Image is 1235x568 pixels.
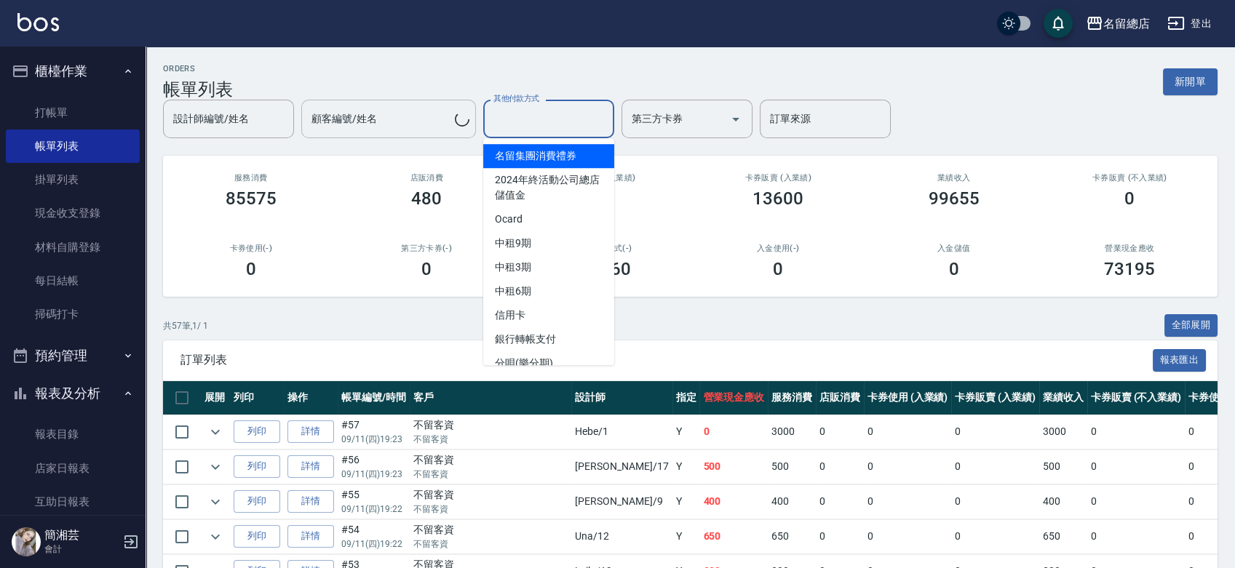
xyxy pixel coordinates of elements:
[1153,352,1207,366] a: 報表匯出
[672,381,700,415] th: 指定
[1087,415,1185,449] td: 0
[6,231,140,264] a: 材料自購登錄
[6,297,140,331] a: 掃碼打卡
[413,468,568,481] p: 不留客資
[180,173,322,183] h3: 服務消費
[768,484,816,519] td: 400
[768,519,816,553] td: 650
[483,279,614,303] span: 中租6期
[204,421,226,443] button: expand row
[708,173,849,183] h2: 卡券販賣 (入業績)
[413,503,568,516] p: 不留客資
[483,144,614,168] span: 名留集團消費禮券
[483,207,614,231] span: Ocard
[6,337,140,375] button: 預約管理
[338,415,410,449] td: #57
[1039,449,1087,484] td: 500
[6,163,140,196] a: 掛單列表
[1104,259,1155,279] h3: 73195
[1039,484,1087,519] td: 400
[338,381,410,415] th: 帳單編號/時間
[204,456,226,478] button: expand row
[338,519,410,553] td: #54
[44,528,119,543] h5: 簡湘芸
[287,455,334,478] a: 詳情
[571,449,672,484] td: [PERSON_NAME] /17
[6,196,140,230] a: 現金收支登錄
[246,259,256,279] h3: 0
[6,485,140,519] a: 互助日報表
[864,415,952,449] td: 0
[12,527,41,556] img: Person
[1164,314,1218,337] button: 全部展開
[708,244,849,253] h2: 入金使用(-)
[1163,68,1218,95] button: 新開單
[864,484,952,519] td: 0
[230,381,284,415] th: 列印
[6,417,140,451] a: 報表目錄
[1039,415,1087,449] td: 3000
[413,452,568,468] div: 不留客資
[483,168,614,207] span: 2024年終活動公司總店儲值金
[204,526,226,548] button: expand row
[341,468,406,481] p: 09/11 (四) 19:23
[204,491,226,513] button: expand row
[1161,10,1218,37] button: 登出
[287,420,334,443] a: 詳情
[287,525,334,548] a: 詳情
[951,519,1039,553] td: 0
[672,519,700,553] td: Y
[883,173,1025,183] h2: 業績收入
[287,490,334,513] a: 詳情
[951,415,1039,449] td: 0
[1087,519,1185,553] td: 0
[672,415,700,449] td: Y
[571,519,672,553] td: Una /12
[768,449,816,484] td: 500
[1163,74,1218,88] a: 新開單
[951,381,1039,415] th: 卡券販賣 (入業績)
[816,519,864,553] td: 0
[413,537,568,551] p: 不留客資
[226,188,277,209] h3: 85575
[483,351,614,375] span: 分唄(樂分期)
[357,173,498,183] h2: 店販消費
[672,484,700,519] td: Y
[864,449,952,484] td: 0
[1039,381,1087,415] th: 業績收入
[1039,519,1087,553] td: 650
[163,319,208,332] p: 共 57 筆, 1 / 1
[1153,349,1207,372] button: 報表匯出
[410,381,572,415] th: 客戶
[483,327,614,351] span: 銀行轉帳支付
[699,449,768,484] td: 500
[6,264,140,297] a: 每日結帳
[6,129,140,163] a: 帳單列表
[883,244,1025,253] h2: 入金儲值
[357,244,498,253] h2: 第三方卡券(-)
[768,415,816,449] td: 3000
[6,452,140,485] a: 店家日報表
[571,381,672,415] th: 設計師
[234,455,280,478] button: 列印
[413,433,568,446] p: 不留客資
[1087,449,1185,484] td: 0
[1080,9,1156,39] button: 名留總店
[699,381,768,415] th: 營業現金應收
[951,484,1039,519] td: 0
[571,415,672,449] td: Hebe /1
[483,231,614,255] span: 中租9期
[1060,173,1201,183] h2: 卡券販賣 (不入業績)
[341,537,406,551] p: 09/11 (四) 19:22
[816,484,864,519] td: 0
[1087,484,1185,519] td: 0
[6,52,140,90] button: 櫃檯作業
[284,381,338,415] th: 操作
[1060,244,1201,253] h2: 營業現金應收
[864,519,952,553] td: 0
[483,303,614,327] span: 信用卡
[773,259,783,279] h3: 0
[411,188,442,209] h3: 480
[44,543,119,556] p: 會計
[493,93,539,104] label: 其他付款方式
